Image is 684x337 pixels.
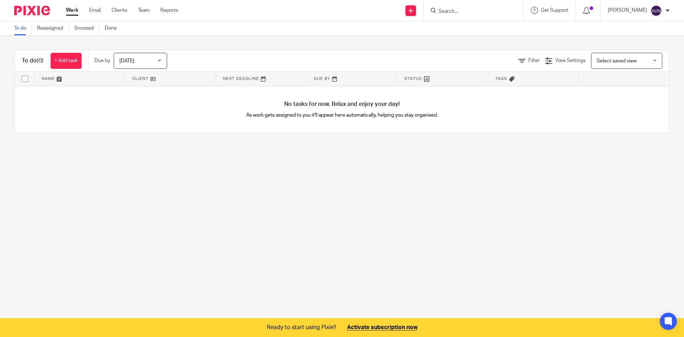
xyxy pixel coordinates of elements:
[112,7,127,14] a: Clients
[555,58,586,63] span: View Settings
[597,58,637,63] span: Select saved view
[528,58,540,63] span: Filter
[15,101,669,108] h4: No tasks for now. Relax and enjoy your day!
[160,7,178,14] a: Reports
[94,57,110,64] p: Due by
[651,5,662,16] img: svg%3E
[14,21,32,35] a: To do
[66,7,78,14] a: Work
[51,53,82,69] a: + Add task
[119,58,134,63] span: [DATE]
[138,7,150,14] a: Team
[14,6,50,15] img: Pixie
[89,7,101,14] a: Email
[608,7,647,14] p: [PERSON_NAME]
[541,8,568,13] span: Get Support
[37,58,43,63] span: (0)
[37,21,69,35] a: Reassigned
[495,77,507,81] span: Tags
[178,112,506,119] p: As work gets assigned to you it'll appear here automatically, helping you stay organised.
[22,57,43,65] h1: To do
[438,9,502,15] input: Search
[74,21,99,35] a: Snoozed
[105,21,122,35] a: Done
